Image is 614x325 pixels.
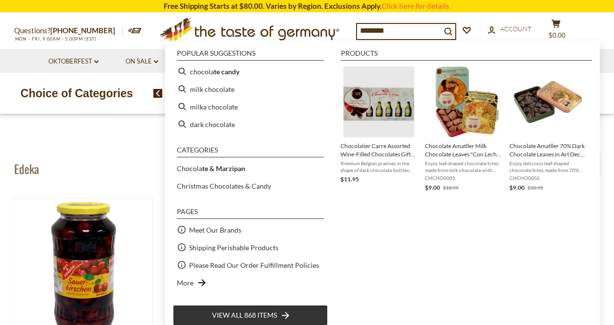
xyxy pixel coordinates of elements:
[425,184,440,191] span: $9.00
[214,66,239,77] b: te candy
[177,180,271,192] a: Christmas Chocolates & Candy
[173,115,328,133] li: dark chocolate
[549,31,566,39] span: $0.00
[341,50,592,61] li: Products
[443,185,459,191] span: $10.95
[189,242,278,253] a: Shipping Perishable Products
[506,63,590,196] li: Chocolate Amatller 70% Dark Chocolate Leaves in Art Deco Gift Tin, 2.1 oz
[340,142,417,158] span: Chocolatier Carre Assorted Wine-Filled Chocolates Gift Set, 7 bottles, 3.03 oz
[509,142,586,158] span: Chocolate Amatller 70% Dark Chocolate Leaves in Art Deco Gift Tin, 2.1 oz
[173,80,328,98] li: milk chocolate
[509,174,586,181] span: CHCHO0002
[509,184,525,191] span: $9.00
[421,63,506,196] li: Chocolate Amatller Milk Chocolate Leaves "Con Leche" in Art Deco Gift Tin, 2.1 oz
[177,147,324,157] li: Categories
[177,163,245,174] a: Chocolate & Marzipan
[340,175,359,183] span: $11.95
[173,221,328,238] li: Meet Our Brands
[173,238,328,256] li: Shipping Perishable Products
[173,98,328,115] li: milka chocolate
[173,274,328,291] li: More
[177,208,324,219] li: Pages
[126,56,158,67] a: On Sale
[340,160,417,173] span: Premium Belgian pralines in the shape of dark chocolate bottles filled with a variety of wine, li...
[425,160,502,173] span: Enjoy leaf-shaped chocolate bites, made from milk chocolate with caramel cream (con leche). A del...
[425,66,502,193] a: Chocolate Amatller Milk Chocolate Leaves "Con Leche" in Art Deco Gift Tin, 2.1 ozEnjoy leaf-shape...
[509,160,586,173] span: Enjoy delicious leaf-shaped chocolate bites, made from 70% cocoa chocolate. Made using traditiona...
[14,24,123,37] p: Questions?
[500,25,531,33] span: Account
[425,142,502,158] span: Chocolate Amatller Milk Chocolate Leaves "Con Leche" in Art Deco Gift Tin, 2.1 oz
[153,89,163,98] img: previous arrow
[528,185,543,191] span: $10.95
[14,161,39,176] h1: Edeka
[509,66,586,193] a: Chocolate Amatller 70% Dark Chocolate Leaves in Art Deco Gift Tin, 2.1 ozEnjoy delicious leaf-sha...
[425,174,502,181] span: CHCHO0001
[50,26,115,35] a: [PHONE_NUMBER]
[173,159,328,177] li: Chocolate & Marzipan
[189,260,319,271] a: Please Read Our Order Fulfillment Policies
[177,50,324,61] li: Popular suggestions
[173,177,328,195] li: Christmas Chocolates & Candy
[337,63,421,196] li: Chocolatier Carre Assorted Wine-Filled Chocolates Gift Set, 7 bottles, 3.03 oz
[381,1,451,10] a: Click here for details.
[173,63,328,80] li: chocolate candy
[48,56,99,67] a: Oktoberfest
[343,66,414,137] img: Chocolatier Carre Assorted Wine-Filled Chocolates
[189,224,241,236] a: Meet Our Brands
[340,66,417,193] a: Chocolatier Carre Assorted Wine-Filled ChocolatesChocolatier Carre Assorted Wine-Filled Chocolate...
[212,310,277,321] span: View all 868 items
[542,19,571,43] button: $0.00
[202,164,245,173] b: te & Marzipan
[173,256,328,274] li: Please Read Our Order Fulfillment Policies
[488,24,531,35] a: Account
[14,36,97,42] span: MON - FRI, 9:00AM - 5:00PM (EST)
